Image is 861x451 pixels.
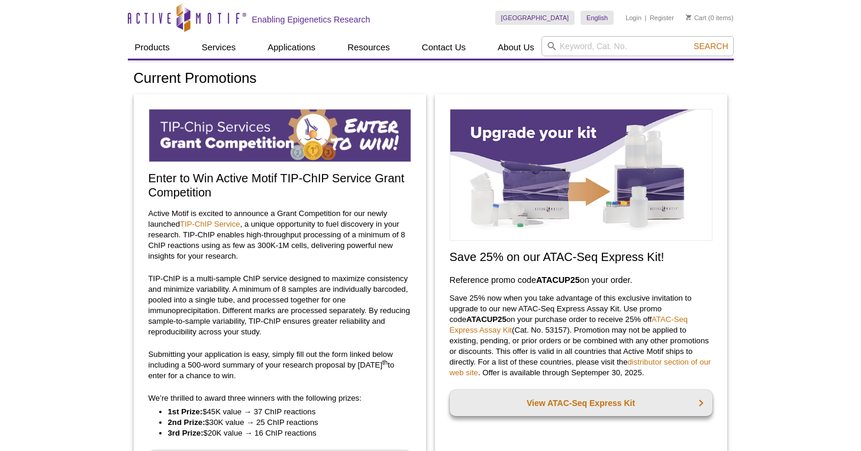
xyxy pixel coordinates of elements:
p: Active Motif is excited to announce a Grant Competition for our newly launched , a unique opportu... [149,208,411,262]
a: View ATAC-Seq Express Kit [450,390,712,416]
h1: Current Promotions [134,70,728,88]
li: $45K value → 37 ChIP reactions [168,407,399,417]
button: Search [690,41,731,51]
a: About Us [491,36,541,59]
strong: 3rd Prize: [168,429,204,437]
a: English [581,11,614,25]
img: Your Cart [686,14,691,20]
a: Login [625,14,641,22]
a: Resources [340,36,397,59]
a: Products [128,36,177,59]
img: Save on ATAC-Seq Express Assay Kit [450,109,712,241]
p: Submitting your application is easy, simply fill out the form linked below including a 500-word s... [149,349,411,381]
h2: Enabling Epigenetics Research [252,14,370,25]
p: TIP-ChIP is a multi-sample ChIP service designed to maximize consistency and minimize variability... [149,273,411,337]
sup: th [382,358,388,365]
li: $20K value → 16 ChIP reactions [168,428,399,439]
p: We’re thrilled to award three winners with the following prizes: [149,393,411,404]
li: | [645,11,647,25]
li: $30K value → 25 ChIP reactions [168,417,399,428]
h2: Enter to Win Active Motif TIP-ChIP Service Grant Competition [149,171,411,199]
p: Save 25% now when you take advantage of this exclusive invitation to upgrade to our new ATAC-Seq ... [450,293,712,378]
h2: Save 25% on our ATAC-Seq Express Kit! [450,250,712,264]
a: Cart [686,14,707,22]
span: Search [694,41,728,51]
strong: 1st Prize: [168,407,203,416]
li: (0 items) [686,11,734,25]
a: Services [195,36,243,59]
a: Contact Us [415,36,473,59]
h3: Reference promo code on your order. [450,273,712,287]
strong: ATACUP25 [536,275,580,285]
input: Keyword, Cat. No. [541,36,734,56]
img: TIP-ChIP Service Grant Competition [149,109,411,162]
strong: ATACUP25 [466,315,507,324]
a: Register [650,14,674,22]
strong: 2nd Prize: [168,418,205,427]
a: [GEOGRAPHIC_DATA] [495,11,575,25]
a: TIP-ChIP Service [180,220,240,228]
a: Applications [260,36,323,59]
